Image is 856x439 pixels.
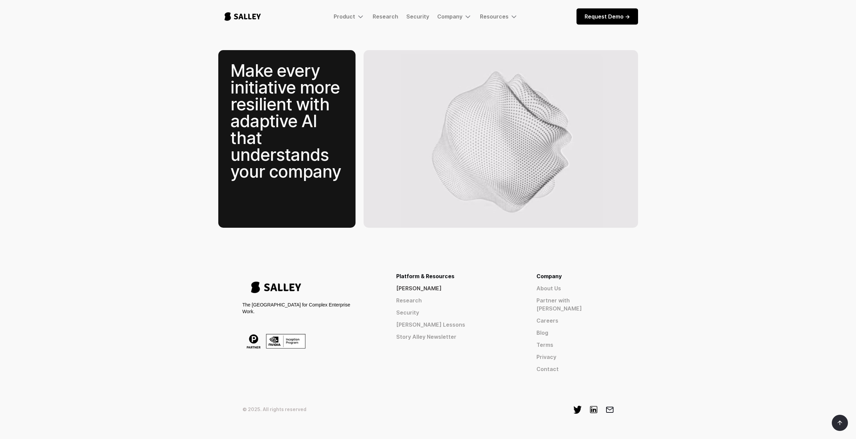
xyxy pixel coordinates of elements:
div: Resources [480,13,509,20]
div: © 2025. All rights reserved [243,406,306,413]
a: Terms [536,341,614,349]
div: The [GEOGRAPHIC_DATA] for Complex Enterprise Work. [243,301,353,315]
a: Request Demo -> [576,8,638,25]
a: home [218,5,267,28]
a: Research [373,13,398,20]
a: [PERSON_NAME] Lessons [396,321,512,329]
div: Product [334,13,355,20]
a: Privacy [536,353,614,361]
a: Contact [536,365,614,373]
div: Company [536,272,614,280]
div: Product [334,12,365,21]
a: Careers [536,317,614,325]
a: Story Alley Newsletter [396,333,512,341]
a: About Us [536,284,614,292]
a: Security [396,308,512,317]
a: Security [406,13,429,20]
a: Partner with [PERSON_NAME] [536,296,614,313]
div: Resources [480,12,518,21]
a: Research [396,296,512,304]
a: [PERSON_NAME] [396,284,512,292]
div: Platform & Resources [396,272,512,280]
div: Make every initiative more resilient with adaptive AI that understands your company [230,61,341,182]
div: Company [437,12,472,21]
div: Company [437,13,462,20]
a: Blog [536,329,614,337]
